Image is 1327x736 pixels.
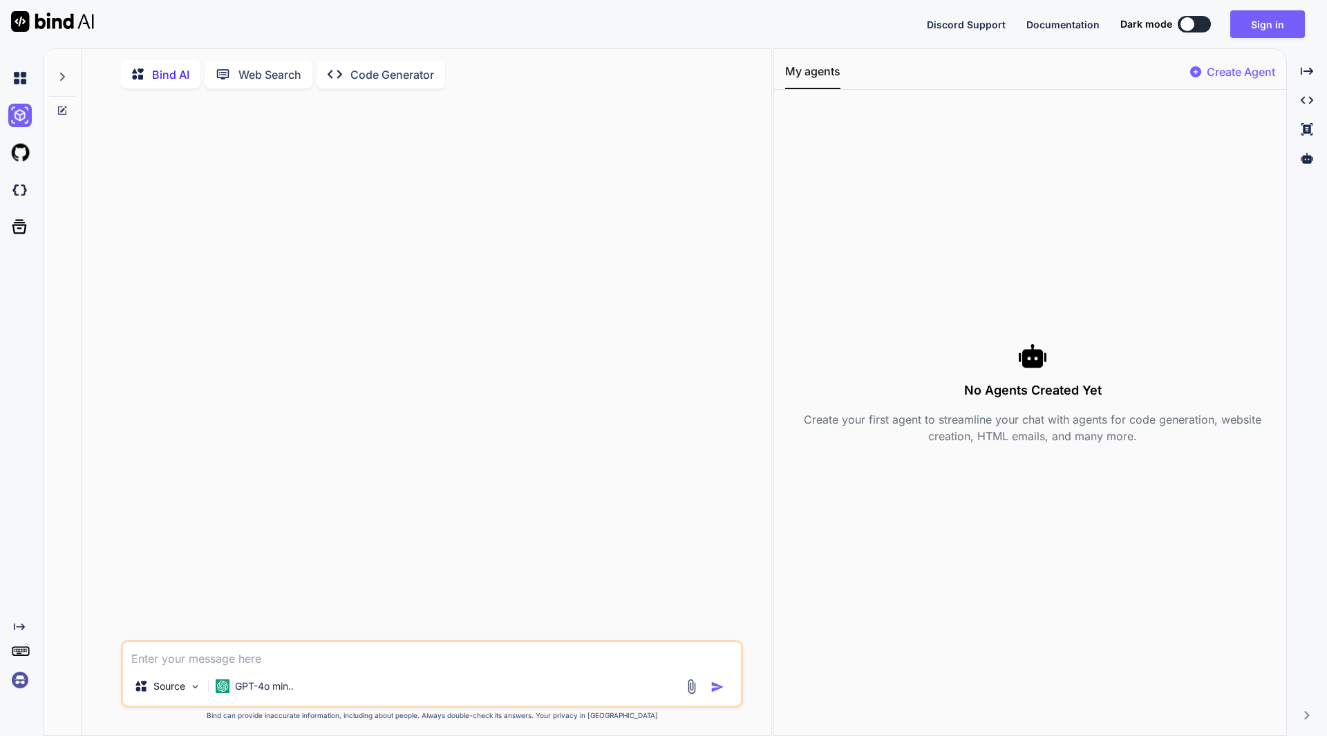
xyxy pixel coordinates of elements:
[121,710,743,721] p: Bind can provide inaccurate information, including about people. Always double-check its answers....
[11,11,94,32] img: Bind AI
[927,17,1006,32] button: Discord Support
[8,178,32,202] img: darkCloudIdeIcon
[216,679,229,693] img: GPT-4o mini
[785,63,840,89] button: My agents
[1120,17,1172,31] span: Dark mode
[1230,10,1305,38] button: Sign in
[350,66,434,83] p: Code Generator
[152,66,189,83] p: Bind AI
[710,680,724,694] img: icon
[8,104,32,127] img: ai-studio
[8,668,32,692] img: signin
[1026,19,1100,30] span: Documentation
[684,679,699,695] img: attachment
[785,411,1281,444] p: Create your first agent to streamline your chat with agents for code generation, website creation...
[785,381,1281,400] h3: No Agents Created Yet
[153,679,185,693] p: Source
[8,141,32,164] img: githubLight
[927,19,1006,30] span: Discord Support
[1207,64,1275,80] p: Create Agent
[235,679,294,693] p: GPT-4o min..
[238,66,301,83] p: Web Search
[8,66,32,90] img: chat
[189,681,201,692] img: Pick Models
[1026,17,1100,32] button: Documentation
